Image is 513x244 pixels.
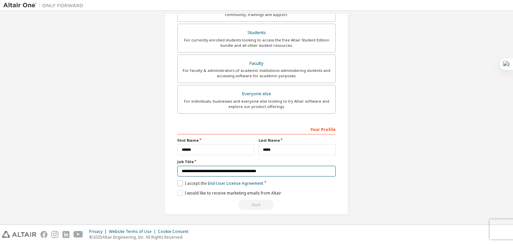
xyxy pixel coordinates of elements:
a: End-User License Agreement [208,180,263,186]
label: First Name [177,138,254,143]
div: Privacy [89,229,109,234]
label: Last Name [259,138,336,143]
label: I accept the [177,180,263,186]
img: youtube.svg [73,231,83,238]
p: © 2025 Altair Engineering, Inc. All Rights Reserved. [89,234,192,240]
div: Cookie Consent [158,229,192,234]
img: facebook.svg [40,231,47,238]
img: instagram.svg [51,231,58,238]
div: For individuals, businesses and everyone else looking to try Altair software and explore our prod... [182,99,331,109]
div: Students [182,28,331,37]
div: Website Terms of Use [109,229,158,234]
div: Everyone else [182,89,331,99]
label: I would like to receive marketing emails from Altair [177,190,281,196]
img: altair_logo.svg [2,231,36,238]
img: linkedin.svg [62,231,69,238]
div: For faculty & administrators of academic institutions administering students and accessing softwa... [182,68,331,79]
label: Job Title [177,159,336,164]
div: For currently enrolled students looking to access the free Altair Student Edition bundle and all ... [182,37,331,48]
img: Altair One [3,2,87,9]
div: Read and acccept EULA to continue [177,200,336,210]
div: Your Profile [177,124,336,134]
div: Faculty [182,59,331,68]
